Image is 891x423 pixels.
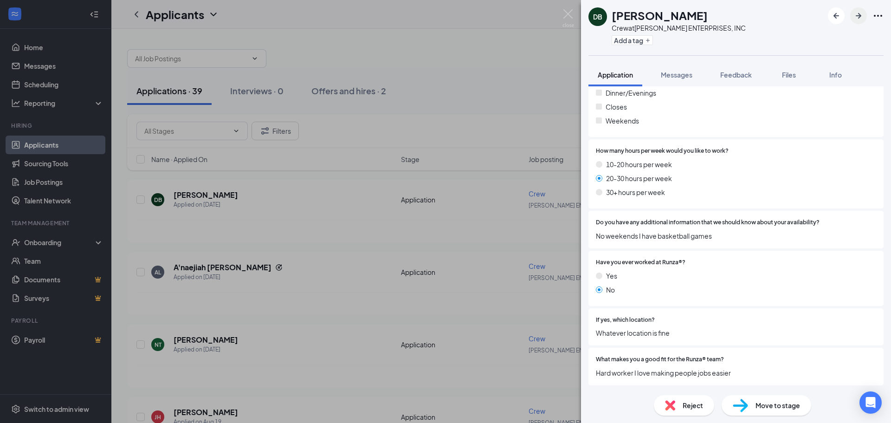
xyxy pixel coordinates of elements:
span: Yes [606,271,617,281]
svg: Plus [645,38,651,43]
h1: [PERSON_NAME] [612,7,708,23]
span: Reject [683,400,703,410]
span: Application [598,71,633,79]
span: 20-30 hours per week [606,173,672,183]
span: Whatever location is fine [596,328,876,338]
span: Dinner/Evenings [606,88,656,98]
span: Messages [661,71,692,79]
button: ArrowRight [850,7,867,24]
span: If yes, which location? [596,316,655,325]
svg: ArrowLeftNew [831,10,842,21]
span: Weekends [606,116,639,126]
svg: ArrowRight [853,10,864,21]
div: Crew at [PERSON_NAME] ENTERPRISES, INC [612,23,746,33]
span: What makes you a good fit for the Runza® team? [596,355,724,364]
span: Move to stage [755,400,800,410]
button: ArrowLeftNew [828,7,845,24]
span: Info [829,71,842,79]
span: Hard worker I love making people jobs easier [596,368,876,378]
span: How many hours per week would you like to work? [596,147,729,156]
button: PlusAdd a tag [612,35,653,45]
span: No weekends I have basketball games [596,231,876,241]
div: DB [593,12,602,21]
div: Open Intercom Messenger [859,391,882,414]
span: 10-20 hours per week [606,159,672,169]
span: Have you ever worked at Runza®? [596,258,685,267]
span: 30+ hours per week [606,187,665,197]
span: Feedback [720,71,752,79]
svg: Ellipses [872,10,884,21]
span: No [606,285,615,295]
span: Closes [606,102,627,112]
span: Files [782,71,796,79]
span: Do you have any additional information that we should know about your availability? [596,218,820,227]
